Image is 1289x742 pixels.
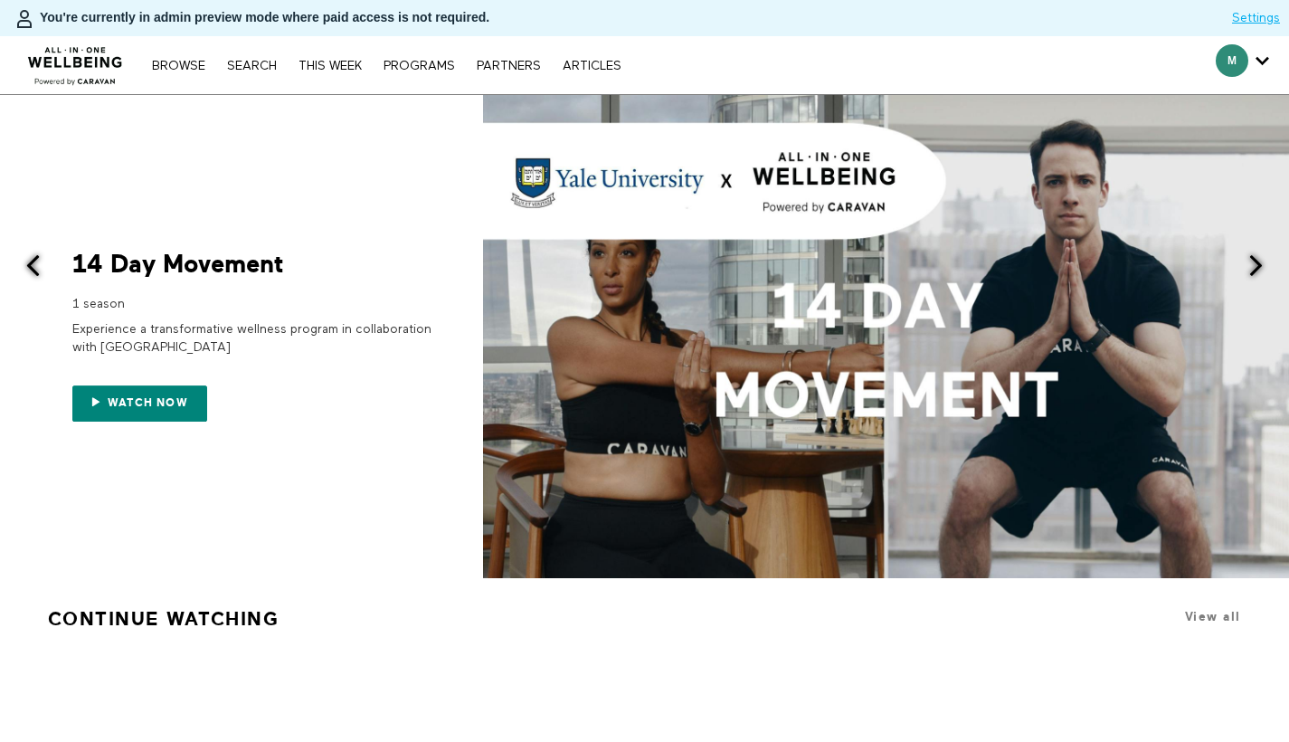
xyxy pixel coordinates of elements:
[143,60,214,72] a: Browse
[143,56,630,74] nav: Primary
[1232,9,1280,27] a: Settings
[14,8,35,30] img: person-bdfc0eaa9744423c596e6e1c01710c89950b1dff7c83b5d61d716cfd8139584f.svg
[289,60,371,72] a: THIS WEEK
[554,60,630,72] a: ARTICLES
[374,60,464,72] a: PROGRAMS
[1202,36,1283,94] div: Secondary
[21,33,130,88] img: CARAVAN
[468,60,550,72] a: PARTNERS
[48,600,280,638] a: Continue Watching
[218,60,286,72] a: Search
[1185,610,1241,623] a: View all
